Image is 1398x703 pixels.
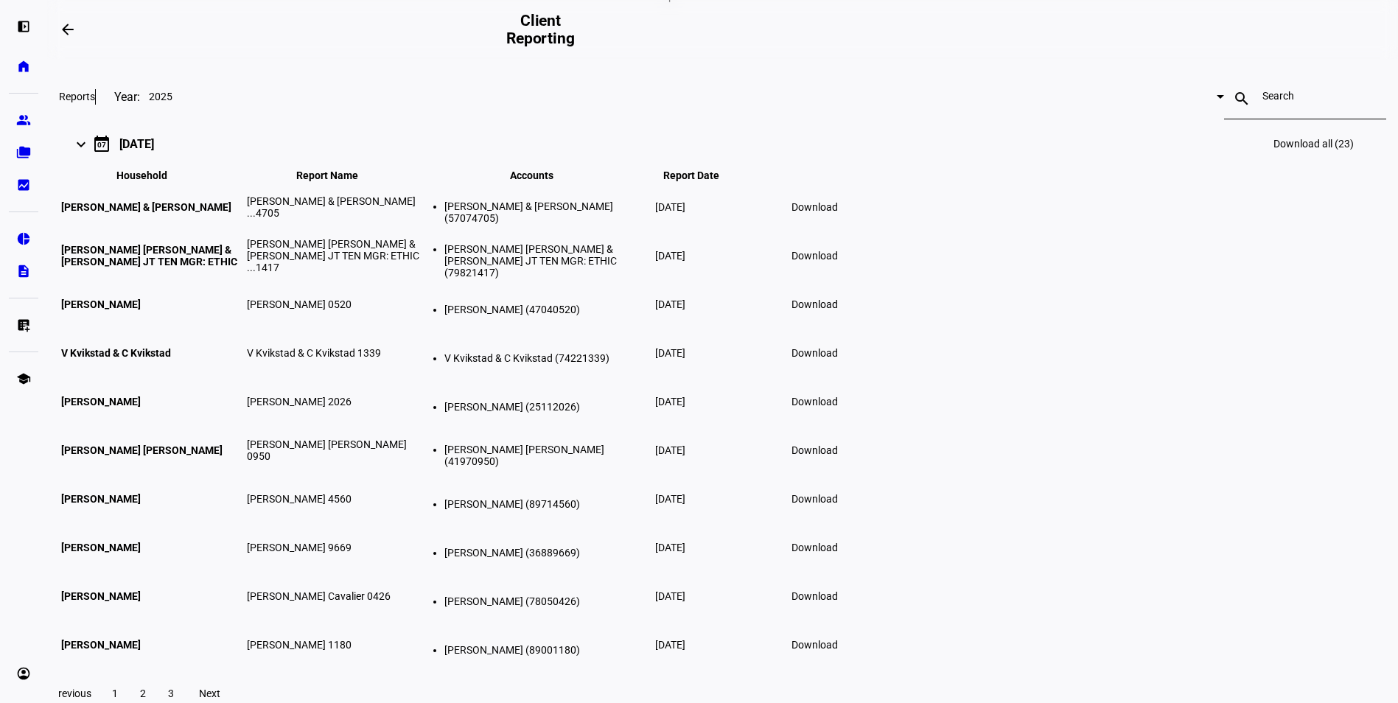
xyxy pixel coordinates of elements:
td: [DATE] [654,621,750,668]
span: Download [791,493,838,505]
a: home [9,52,38,81]
span: [PERSON_NAME] [61,590,141,602]
eth-mat-symbol: school [16,371,31,386]
span: 2025 [149,91,172,102]
a: Download [783,290,847,319]
span: Download [791,396,838,408]
li: [PERSON_NAME] & [PERSON_NAME] (57074705) [444,200,652,224]
a: Download [783,484,847,514]
mat-icon: keyboard_arrow_right [72,136,90,153]
div: Year: [95,89,140,105]
span: Household [116,169,189,181]
td: [DATE] [654,329,750,377]
span: [PERSON_NAME] 1180 [247,639,352,651]
mat-icon: calendar_today [93,135,111,153]
span: 3 [168,688,174,699]
span: [PERSON_NAME] [PERSON_NAME] & [PERSON_NAME] JT TEN MGR: ETHIC ...1417 [247,238,419,273]
span: [PERSON_NAME] & [PERSON_NAME] ...4705 [247,195,416,219]
a: description [9,256,38,286]
td: [DATE] [654,573,750,620]
a: Download [783,241,847,270]
span: Download [791,590,838,602]
span: [PERSON_NAME] 9669 [247,542,352,553]
a: Download [783,581,847,611]
span: Download [791,250,838,262]
span: 2 [140,688,146,699]
span: [PERSON_NAME] [PERSON_NAME] [61,444,223,456]
span: [PERSON_NAME] 2026 [247,396,352,408]
span: [PERSON_NAME] & [PERSON_NAME] [61,201,231,213]
eth-mat-symbol: account_circle [16,666,31,681]
a: Download [783,630,847,660]
span: [PERSON_NAME] [PERSON_NAME] & [PERSON_NAME] JT TEN MGR: ETHIC [61,244,237,267]
li: [PERSON_NAME] [PERSON_NAME] & [PERSON_NAME] JT TEN MGR: ETHIC (79821417) [444,243,652,279]
li: [PERSON_NAME] (89714560) [444,498,652,510]
span: Report Name [296,169,380,181]
span: [PERSON_NAME] Cavalier 0426 [247,590,391,602]
a: Download [783,192,847,222]
li: [PERSON_NAME] (47040520) [444,304,652,315]
eth-mat-symbol: list_alt_add [16,318,31,332]
li: [PERSON_NAME] [PERSON_NAME] (41970950) [444,444,652,467]
a: Download all (23) [1265,126,1363,161]
li: [PERSON_NAME] (36889669) [444,547,652,559]
mat-icon: search [1224,90,1259,108]
span: [PERSON_NAME] [61,396,141,408]
td: [DATE] [654,475,750,522]
span: Download [791,542,838,553]
a: bid_landscape [9,170,38,200]
eth-mat-symbol: pie_chart [16,231,31,246]
td: [DATE] [654,378,750,425]
span: Download [791,347,838,359]
a: Download [783,533,847,562]
span: Download [791,298,838,310]
h3: Reports [59,91,95,102]
span: Download all (23) [1273,138,1354,150]
eth-mat-symbol: folder_copy [16,145,31,160]
span: Accounts [510,169,576,181]
mat-icon: arrow_backwards [59,21,77,38]
span: Download [791,201,838,213]
span: [PERSON_NAME] 4560 [247,493,352,505]
span: Next [199,688,220,699]
li: [PERSON_NAME] (25112026) [444,401,652,413]
span: [PERSON_NAME] [61,542,141,553]
span: Download [791,444,838,456]
li: V Kvikstad & C Kvikstad (74221339) [444,352,652,364]
a: folder_copy [9,138,38,167]
span: [PERSON_NAME] [61,298,141,310]
a: pie_chart [9,224,38,253]
span: [PERSON_NAME] 0520 [247,298,352,310]
mat-expansion-panel-header: 07[DATE]Download all (23) [59,120,1386,167]
input: Search [1262,90,1348,102]
span: [PERSON_NAME] [61,639,141,651]
eth-mat-symbol: description [16,264,31,279]
span: V Kvikstad & C Kvikstad 1339 [247,347,381,359]
a: Download [783,436,847,465]
div: [DATE] [119,137,154,151]
div: 07 [97,141,106,149]
li: [PERSON_NAME] (89001180) [444,644,652,656]
eth-mat-symbol: group [16,113,31,127]
td: [DATE] [654,232,750,279]
a: group [9,105,38,135]
eth-mat-symbol: home [16,59,31,74]
td: [DATE] [654,524,750,571]
span: V Kvikstad & C Kvikstad [61,347,171,359]
a: Download [783,338,847,368]
eth-mat-symbol: left_panel_open [16,19,31,34]
li: [PERSON_NAME] (78050426) [444,595,652,607]
span: [PERSON_NAME] [PERSON_NAME] 0950 [247,438,407,462]
h2: Client Reporting [495,12,585,47]
td: [DATE] [654,183,750,231]
a: Download [783,387,847,416]
span: [PERSON_NAME] [61,493,141,505]
td: [DATE] [654,281,750,328]
td: [DATE] [654,427,750,474]
span: Report Date [663,169,741,181]
eth-mat-symbol: bid_landscape [16,178,31,192]
span: Download [791,639,838,651]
